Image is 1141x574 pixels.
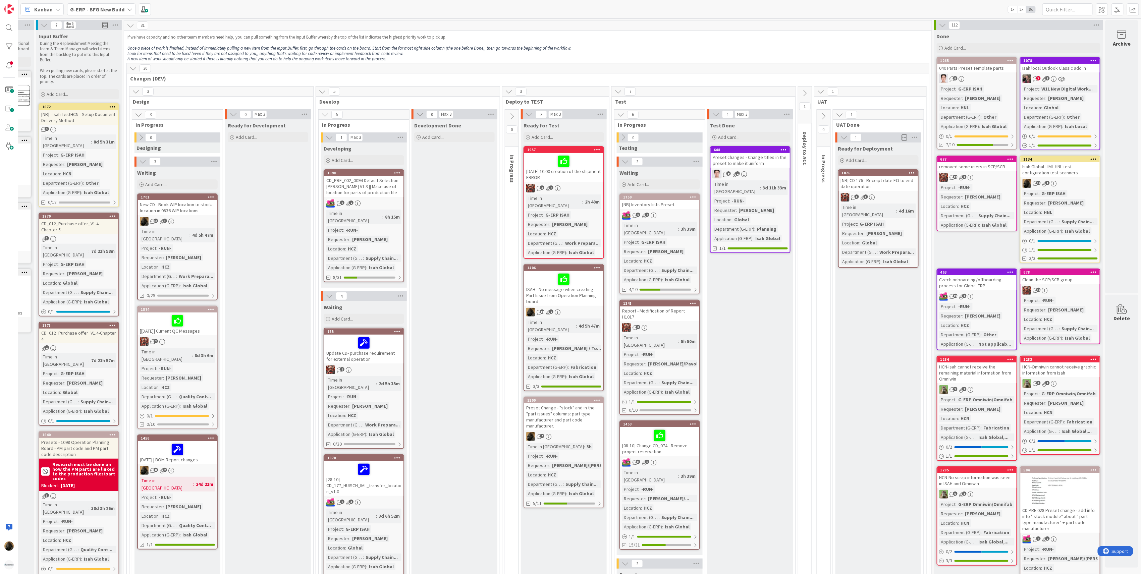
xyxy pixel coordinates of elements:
[39,417,118,425] div: 0/1
[324,455,403,496] div: 1870[28-10] CD_177_HUISCH_IML_transfer_location_v1.0
[1065,113,1082,121] div: Other
[83,179,84,187] span: :
[524,397,603,403] div: 1100
[1021,237,1100,245] div: 0/1
[59,151,86,159] div: G-ERP ISAH
[939,385,948,394] img: TT
[137,145,161,151] span: Designing
[710,122,735,129] span: Test Done
[1023,123,1063,130] div: Application (G-ERP)
[127,35,928,40] p: If we have capacity and no other team members need help, you can pull something from the Input Bu...
[47,91,68,97] span: Add Card...
[620,421,699,456] div: 1453[08-10] Change CD_074 - Remove project reservation
[1021,356,1100,377] div: 1283HCN-Omniwin cannot receive graphic information from Isah
[818,125,829,133] span: 0
[39,432,118,438] div: 1640
[1040,190,1068,197] div: G-ERP ISAH
[937,467,1017,473] div: 1285
[939,123,979,130] div: Application (G-ERP)
[839,170,918,176] div: 1876
[524,184,603,192] div: JK
[324,176,403,197] div: CD_PRE_002_0094 Default Selection [PERSON_NAME] V1.3 || Make use of location for parts of product...
[414,122,461,129] span: Development Done
[40,41,118,63] p: During the Replenishment Meeting the team & Team Manager will select items from the backlog to pu...
[1040,85,1095,93] div: W11 New Digital Work...
[1039,85,1040,93] span: :
[620,323,699,332] div: JK
[846,157,868,163] span: Add Card...
[937,156,1017,162] div: 677
[1113,40,1131,48] div: Archive
[324,145,351,152] span: Developing
[945,45,966,51] span: Add Card...
[133,98,305,105] span: Design
[713,170,721,178] img: ll
[962,175,967,179] span: 1
[1023,74,1031,83] img: BF
[524,147,603,182] div: 1957[DATE] 10:00 creation of the shipment ERROR
[524,397,603,430] div: 1100Preset Change - "stock" and in the "part issues" columns: part type manufacturer and part cod...
[949,21,960,29] span: 112
[138,337,217,346] div: JK
[65,161,104,168] div: [PERSON_NAME]
[82,189,110,196] div: Isah Global
[532,134,553,140] span: Add Card...
[138,306,217,312] div: 1874
[1021,246,1100,254] div: 1/1
[1021,74,1100,83] div: BF
[92,138,116,146] div: 8d 5h 31m
[1045,76,1050,80] span: 1
[140,466,149,475] img: ND
[838,145,893,152] span: Ready for Deployment
[1021,141,1100,150] div: 1/1
[620,398,699,406] div: 1/1
[526,432,535,441] img: ND
[64,161,65,168] span: :
[937,173,1017,182] div: JK
[841,193,850,202] img: JK
[40,68,118,84] p: When pulling new cards, please start at the top. The cards are placed in order of priority.
[324,170,403,176] div: 1098
[34,5,53,13] span: Kanban
[39,110,118,125] div: [NB] - Isah TestHCN - Setup Document Delivery Method
[839,170,918,191] div: 1876[NB] CD 176 - Receipt date EO to end date operation
[39,213,118,234] div: 1770CD_012_Purchase offer_V1.4- Chapter 5
[509,155,515,183] span: In Progress
[324,455,403,461] div: 1870
[628,133,639,141] span: 0
[946,141,955,148] span: 7/10
[737,113,747,116] div: Max 3
[524,265,603,271] div: 1406
[957,184,973,191] div: -RUN-
[65,25,74,28] div: Max 8
[1023,85,1039,93] div: Project
[41,134,91,149] div: Time in [GEOGRAPHIC_DATA]
[4,4,14,14] img: Visit kanbanzone.com
[939,292,948,301] img: JK
[818,98,918,105] span: UAT
[937,467,1017,488] div: 1285HCN-No scrap information was seen in ISAH and Omniwin
[937,33,949,40] span: Done
[39,323,118,329] div: 1771
[622,323,631,332] img: JK
[842,171,918,175] div: 1876
[1021,58,1100,64] div: 1078
[41,161,64,168] div: Requester
[1063,123,1064,130] span: :
[937,548,1017,556] div: 0/2
[39,104,118,125] div: 1672[NB] - Isah TestHCN - Setup Document Delivery Method
[1036,181,1041,185] span: 12
[58,151,59,159] span: :
[802,131,809,166] span: Deploy to ACC
[1017,6,1026,13] span: 2x
[1023,113,1064,121] div: Department (G-ERP)
[799,102,811,110] span: 1
[332,157,353,163] span: Add Card...
[331,111,343,119] span: 5
[620,532,699,541] div: 1/1
[946,133,953,140] span: 0 / 1
[1021,58,1100,72] div: 1078Isah local Outlook Classic add in
[327,171,403,175] div: 1098
[1023,179,1031,188] img: ND
[1023,379,1031,388] img: TT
